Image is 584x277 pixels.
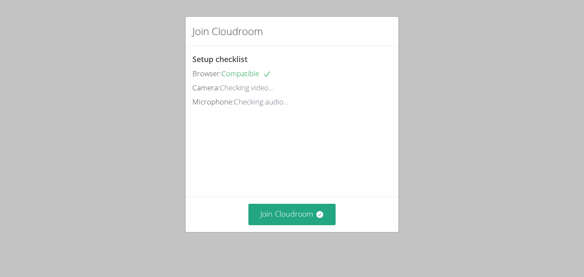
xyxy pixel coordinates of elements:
[248,204,336,225] button: Join Cloudroom
[220,83,274,92] span: Checking video...
[192,69,221,78] span: Browser:
[192,97,234,107] span: Microphone:
[192,54,248,64] span: Setup checklist
[221,69,271,78] span: Compatible
[192,83,220,92] span: Camera:
[192,24,263,39] h2: Join Cloudroom
[234,97,289,107] span: Checking audio...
